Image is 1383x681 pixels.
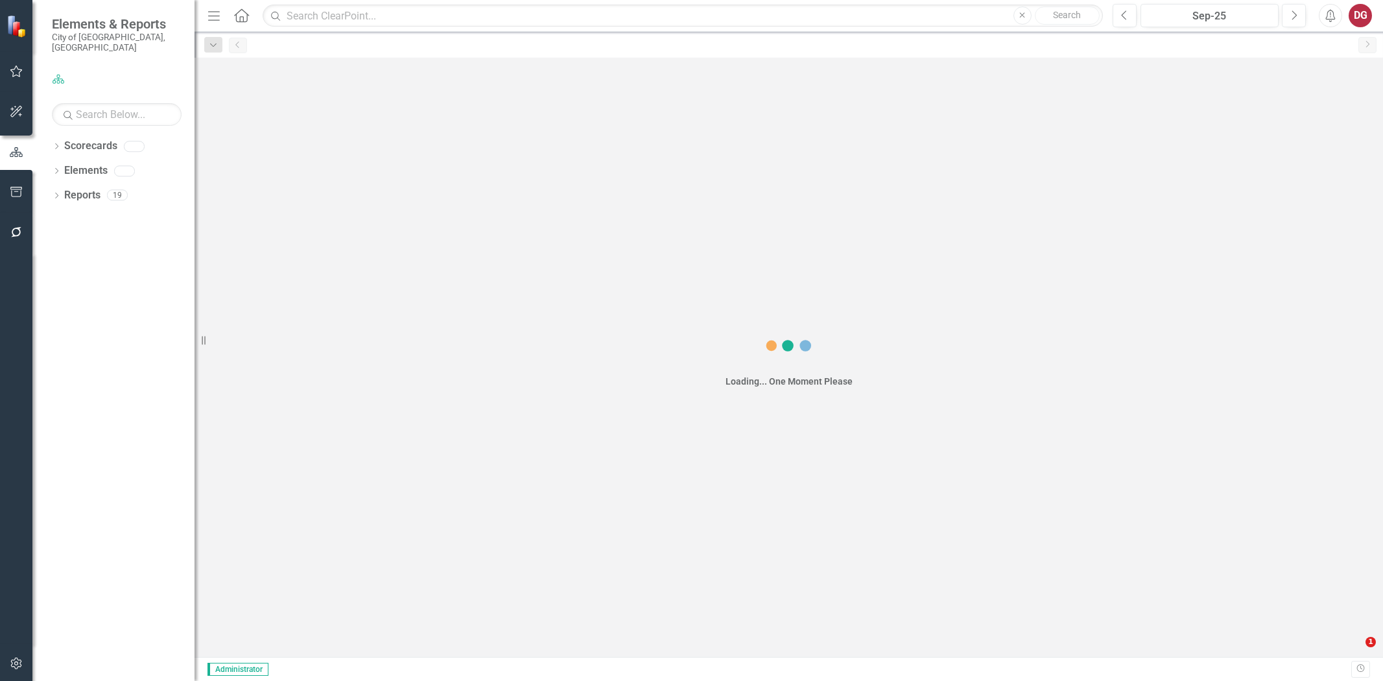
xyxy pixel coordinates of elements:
[52,103,182,126] input: Search Below...
[263,5,1103,27] input: Search ClearPoint...
[5,14,30,38] img: ClearPoint Strategy
[64,188,100,203] a: Reports
[1141,4,1279,27] button: Sep-25
[1053,10,1081,20] span: Search
[64,139,117,154] a: Scorecards
[207,663,268,676] span: Administrator
[1035,6,1100,25] button: Search
[52,32,182,53] small: City of [GEOGRAPHIC_DATA], [GEOGRAPHIC_DATA]
[1365,637,1376,647] span: 1
[726,375,853,388] div: Loading... One Moment Please
[1145,8,1274,24] div: Sep-25
[107,190,128,201] div: 19
[64,163,108,178] a: Elements
[1349,4,1372,27] button: DG
[52,16,182,32] span: Elements & Reports
[1339,637,1370,668] iframe: Intercom live chat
